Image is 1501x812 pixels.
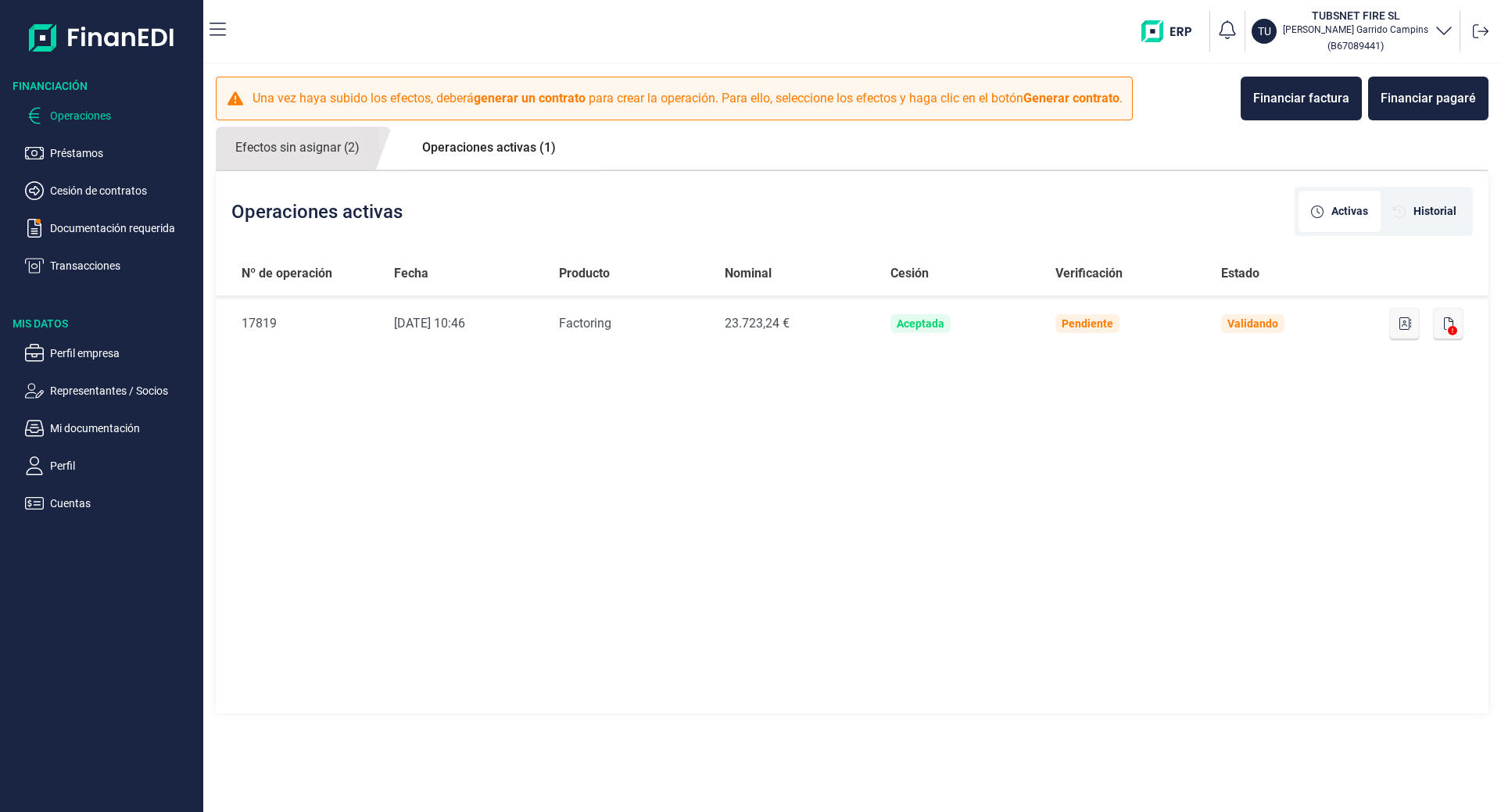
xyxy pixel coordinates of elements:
h3: TUBSNET FIRE SL [1283,8,1428,23]
button: Cesión de contratos [25,181,197,200]
p: Transacciones [50,256,197,275]
p: Documentación requerida [50,219,197,238]
p: Cuentas [50,494,197,513]
div: 17819 [242,314,369,333]
button: Financiar factura [1241,77,1362,120]
button: Perfil [25,456,197,475]
p: Mi documentación [50,419,197,438]
p: Una vez haya subido los efectos, deberá para crear la operación. Para ello, seleccione los efecto... [253,89,1123,108]
p: TU [1258,23,1271,39]
div: [object Object] [1299,191,1381,232]
span: Nominal [725,264,772,283]
button: Cuentas [25,494,197,513]
div: Factoring [559,314,700,333]
p: Perfil empresa [50,344,197,363]
div: [object Object] [1381,191,1469,232]
p: Préstamos [50,144,197,163]
button: Financiar pagaré [1368,77,1488,120]
span: Fecha [394,264,428,283]
a: Operaciones activas (1) [403,127,575,169]
button: Transacciones [25,256,197,275]
div: Pendiente [1062,317,1113,330]
b: generar un contrato [474,91,586,106]
button: TUTUBSNET FIRE SL[PERSON_NAME] Garrido Campins(B67089441) [1252,8,1453,55]
p: Operaciones [50,106,197,125]
button: Documentación requerida [25,219,197,238]
div: Financiar factura [1253,89,1349,108]
b: Generar contrato [1023,91,1119,106]
p: Representantes / Socios [50,381,197,400]
p: Perfil [50,456,197,475]
button: Representantes / Socios [25,381,197,400]
small: Copiar cif [1327,40,1384,52]
span: Cesión [890,264,929,283]
img: Logo de aplicación [29,13,175,63]
span: Estado [1221,264,1259,283]
button: Perfil empresa [25,344,197,363]
div: Financiar pagaré [1381,89,1476,108]
button: Operaciones [25,106,197,125]
div: Validando [1227,317,1278,330]
img: erp [1141,20,1203,42]
span: Nº de operación [242,264,332,283]
span: Verificación [1055,264,1123,283]
span: Activas [1331,203,1368,220]
p: Cesión de contratos [50,181,197,200]
div: [DATE] 10:46 [394,314,535,333]
a: Efectos sin asignar (2) [216,127,379,170]
h2: Operaciones activas [231,201,403,223]
div: Aceptada [897,317,944,330]
span: Historial [1413,203,1456,220]
button: Préstamos [25,144,197,163]
button: Mi documentación [25,419,197,438]
p: [PERSON_NAME] Garrido Campins [1283,23,1428,36]
div: 23.723,24 € [725,314,865,333]
span: Producto [559,264,610,283]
